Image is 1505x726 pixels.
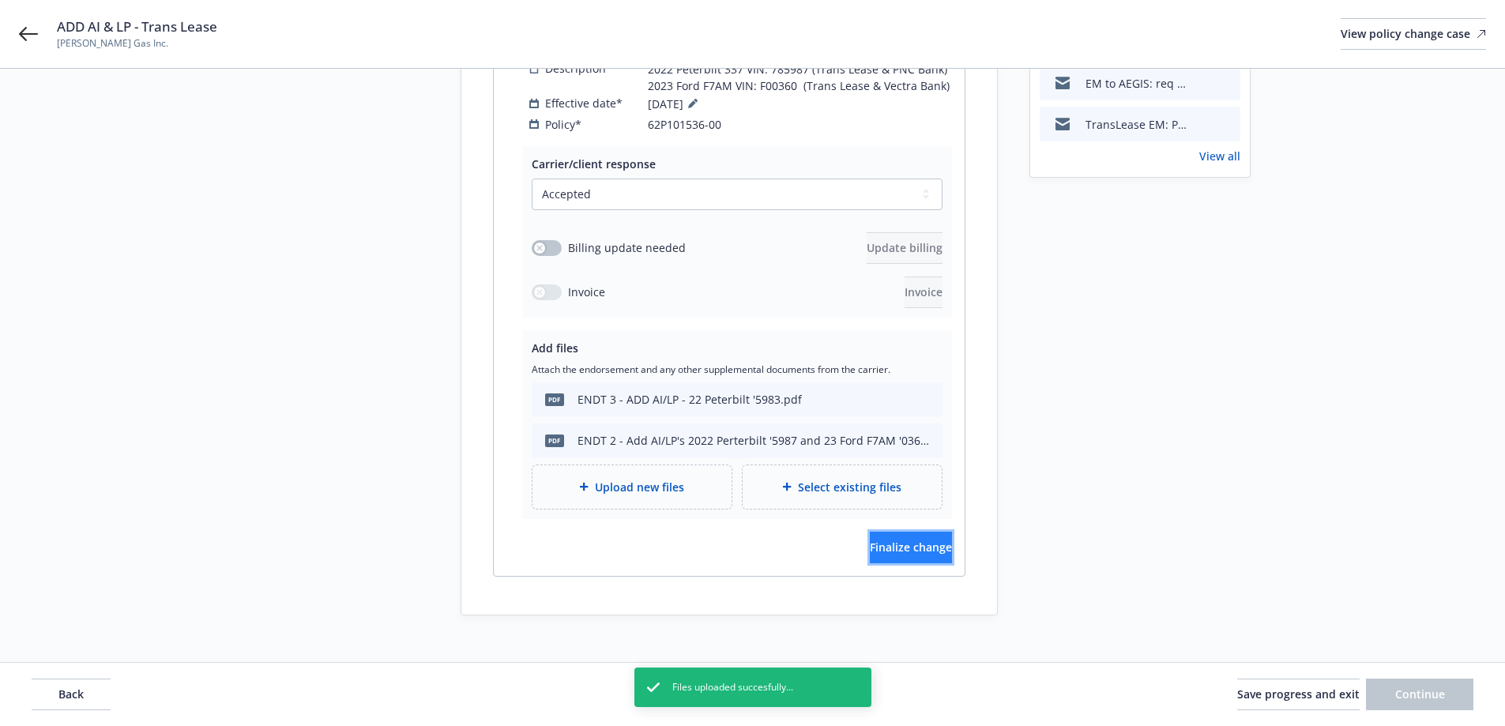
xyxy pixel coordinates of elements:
[532,465,732,510] div: Upload new files
[1085,75,1188,92] div: EM to AEGIS: req to add LP Trans Lease (2nd EM).msg
[1237,687,1360,702] span: Save progress and exit
[1199,148,1240,164] a: View all
[1220,116,1234,133] button: preview file
[1237,679,1360,710] button: Save progress and exit
[532,340,578,355] span: Add files
[532,363,943,376] span: Attach the endorsement and any other supplemental documents from the carrier.
[870,532,952,563] button: Finalize change
[58,687,84,702] span: Back
[545,116,581,133] span: Policy*
[32,679,111,710] button: Back
[57,17,217,36] span: ADD AI & LP - Trans Lease
[798,479,901,495] span: Select existing files
[545,95,623,111] span: Effective date*
[1366,679,1473,710] button: Continue
[1395,687,1445,702] span: Continue
[1195,116,1207,133] button: download file
[1220,75,1234,92] button: preview file
[1341,18,1486,50] a: View policy change case
[905,284,943,299] span: Invoice
[595,479,684,495] span: Upload new files
[578,432,930,449] div: ENDT 2 - Add AI/LP's 2022 Perterbilt '5987 and 23 Ford F7AM '0360.pdf
[905,276,943,308] button: Invoice
[648,116,721,133] span: 62P101536-00
[1195,75,1207,92] button: download file
[867,240,943,255] span: Update billing
[648,61,950,94] span: 2022 Peterbilt 337 VIN: 785987 (Trans Lease & PNC Bank) 2023 Ford F7AM VIN: F00360 (Trans Lease &...
[867,232,943,264] button: Update billing
[648,94,702,113] span: [DATE]
[545,393,564,405] span: pdf
[870,540,952,555] span: Finalize change
[1085,116,1188,133] div: TransLease EM: Peterbilt units (LP & AI).msg
[532,156,656,171] span: Carrier/client response
[742,465,943,510] div: Select existing files
[545,434,564,446] span: pdf
[568,284,605,300] span: Invoice
[1341,19,1486,49] div: View policy change case
[568,239,686,256] span: Billing update needed
[57,36,217,51] span: [PERSON_NAME] Gas Inc.
[578,391,802,408] div: ENDT 3 - ADD AI/LP - 22 Peterbilt '5983.pdf
[672,680,793,694] span: Files uploaded succesfully...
